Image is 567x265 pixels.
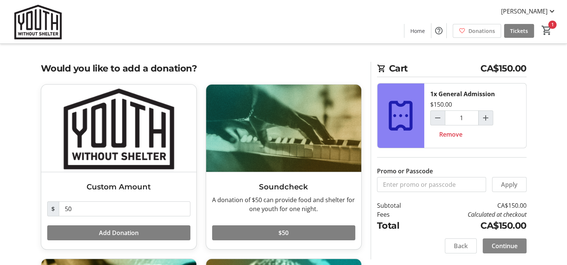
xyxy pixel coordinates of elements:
div: A donation of $50 can provide food and shelter for one youth for one night. [212,195,355,213]
h2: Would you like to add a donation? [41,62,362,75]
a: Home [404,24,431,38]
input: General Admission Quantity [445,110,479,125]
span: $ [47,201,59,216]
a: Tickets [504,24,534,38]
button: Help [431,23,446,38]
label: Promo or Passcode [377,167,433,176]
td: CA$150.00 [420,219,526,232]
h3: Soundcheck [212,181,355,192]
td: CA$150.00 [420,201,526,210]
img: Youth Without Shelter's Logo [4,3,71,40]
button: Cart [540,24,554,37]
span: Tickets [510,27,528,35]
h2: Cart [377,62,527,77]
div: $150.00 [430,100,452,109]
input: Donation Amount [59,201,190,216]
td: Total [377,219,420,232]
span: Apply [501,180,518,189]
button: Decrement by one [431,111,445,125]
img: Soundcheck [206,85,361,172]
span: [PERSON_NAME] [501,7,548,16]
span: Remove [439,130,462,139]
span: Back [454,241,468,250]
span: Continue [492,241,518,250]
td: Calculated at checkout [420,210,526,219]
button: Continue [483,238,527,253]
button: Add Donation [47,225,190,240]
h3: Custom Amount [47,181,190,192]
button: Apply [492,177,527,192]
span: Home [410,27,425,35]
img: Custom Amount [41,85,196,172]
span: $50 [278,228,289,237]
td: Subtotal [377,201,420,210]
span: Donations [468,27,495,35]
button: [PERSON_NAME] [495,5,563,17]
input: Enter promo or passcode [377,177,486,192]
span: Add Donation [99,228,139,237]
button: Back [445,238,477,253]
td: Fees [377,210,420,219]
button: Remove [430,127,471,142]
span: CA$150.00 [480,62,527,75]
div: 1x General Admission [430,89,495,98]
button: $50 [212,225,355,240]
a: Donations [453,24,501,38]
button: Increment by one [479,111,493,125]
